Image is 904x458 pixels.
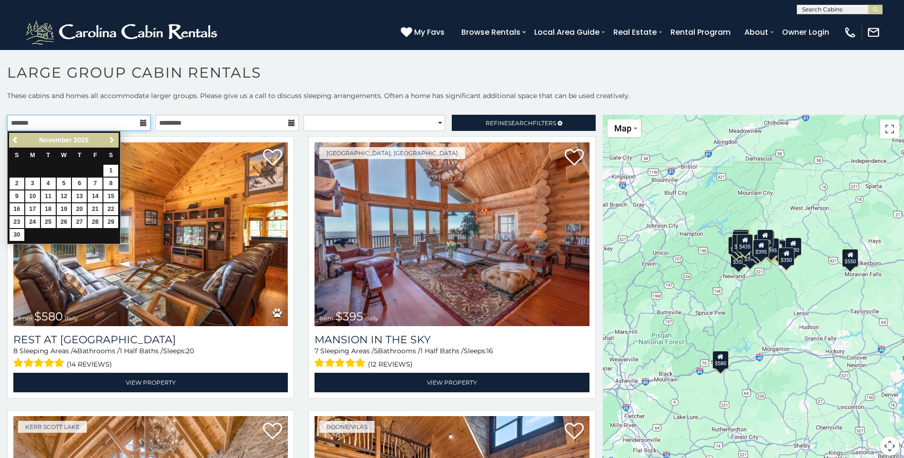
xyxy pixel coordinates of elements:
a: View Property [315,373,589,392]
span: (14 reviews) [67,358,112,370]
img: Rest at Mountain Crest [13,142,288,326]
div: $650 [728,237,744,255]
a: Local Area Guide [529,24,604,40]
div: $930 [785,238,801,256]
a: Add to favorites [565,422,584,442]
a: Add to favorites [263,422,282,442]
span: 8 [13,347,18,355]
a: 10 [25,190,40,202]
button: Change map style [608,119,641,137]
div: $395 [732,234,748,252]
a: 24 [25,216,40,228]
a: Rest at Mountain Crest from $580 daily [13,142,288,326]
a: 8 [103,178,118,189]
a: Owner Login [777,24,834,40]
a: 19 [57,203,71,215]
div: $395 [763,238,779,256]
a: 3 [25,178,40,189]
a: 2 [10,178,24,189]
a: 1 [103,165,118,177]
a: 18 [41,203,56,215]
span: 5 [374,347,378,355]
img: phone-regular-white.png [843,26,857,39]
a: 7 [88,178,102,189]
a: 21 [88,203,102,215]
span: from [18,315,32,322]
a: Boone/Vilas [319,421,375,433]
a: [GEOGRAPHIC_DATA], [GEOGRAPHIC_DATA] [319,147,465,159]
a: 5 [57,178,71,189]
a: 30 [10,229,24,241]
span: 16 [487,347,493,355]
a: 11 [41,190,56,202]
a: 12 [57,190,71,202]
div: $550 [842,249,858,267]
a: 9 [10,190,24,202]
a: Next [106,134,118,146]
span: daily [65,315,78,322]
a: 6 [72,178,87,189]
a: 23 [10,216,24,228]
a: 16 [10,203,24,215]
a: Mansion In The Sky from $395 daily [315,142,589,326]
span: Wednesday [61,152,67,159]
span: 4 [73,347,77,355]
span: Next [108,136,116,144]
div: $310 [732,231,749,249]
span: 20 [186,347,194,355]
span: from [319,315,334,322]
a: 14 [88,190,102,202]
a: RefineSearchFilters [452,115,595,131]
span: $580 [34,309,63,323]
div: $395 [753,239,769,258]
a: 28 [88,216,102,228]
span: Search [508,119,533,127]
div: $350 [778,248,794,266]
span: (12 reviews) [368,358,413,370]
span: $395 [335,309,363,323]
div: $580 [712,351,729,369]
a: 17 [25,203,40,215]
img: Mansion In The Sky [315,142,589,326]
div: $325 [733,229,749,248]
div: Sleeping Areas / Bathrooms / Sleeps: [13,346,288,370]
button: Map camera controls [880,437,899,456]
a: 4 [41,178,56,189]
a: My Favs [401,26,447,39]
div: $435 [737,234,753,252]
a: Mansion In The Sky [315,333,589,346]
span: Monday [30,152,35,159]
a: 25 [41,216,56,228]
a: View Property [13,373,288,392]
a: Browse Rentals [457,24,525,40]
a: 20 [72,203,87,215]
a: 15 [103,190,118,202]
a: Rental Program [666,24,735,40]
a: 13 [72,190,87,202]
a: 27 [72,216,87,228]
span: daily [365,315,378,322]
span: 1 Half Baths / [120,347,163,355]
div: Sleeping Areas / Bathrooms / Sleeps: [315,346,589,370]
a: Rest at [GEOGRAPHIC_DATA] [13,333,288,346]
span: 7 [315,347,318,355]
span: Tuesday [46,152,50,159]
a: Previous [10,134,22,146]
a: Kerr Scott Lake [18,421,87,433]
a: 26 [57,216,71,228]
a: 22 [103,203,118,215]
button: Toggle fullscreen view [880,119,899,139]
h3: Rest at Mountain Crest [13,333,288,346]
div: $375 [742,247,758,265]
div: $565 [757,229,773,248]
span: Thursday [78,152,81,159]
span: Refine Filters [486,119,556,127]
div: $355 [731,249,747,268]
span: My Favs [414,26,445,38]
span: Friday [93,152,97,159]
img: White-1-2.png [24,18,222,47]
span: 1 Half Baths / [420,347,464,355]
a: About [740,24,773,40]
a: Add to favorites [565,148,584,168]
span: Saturday [109,152,113,159]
